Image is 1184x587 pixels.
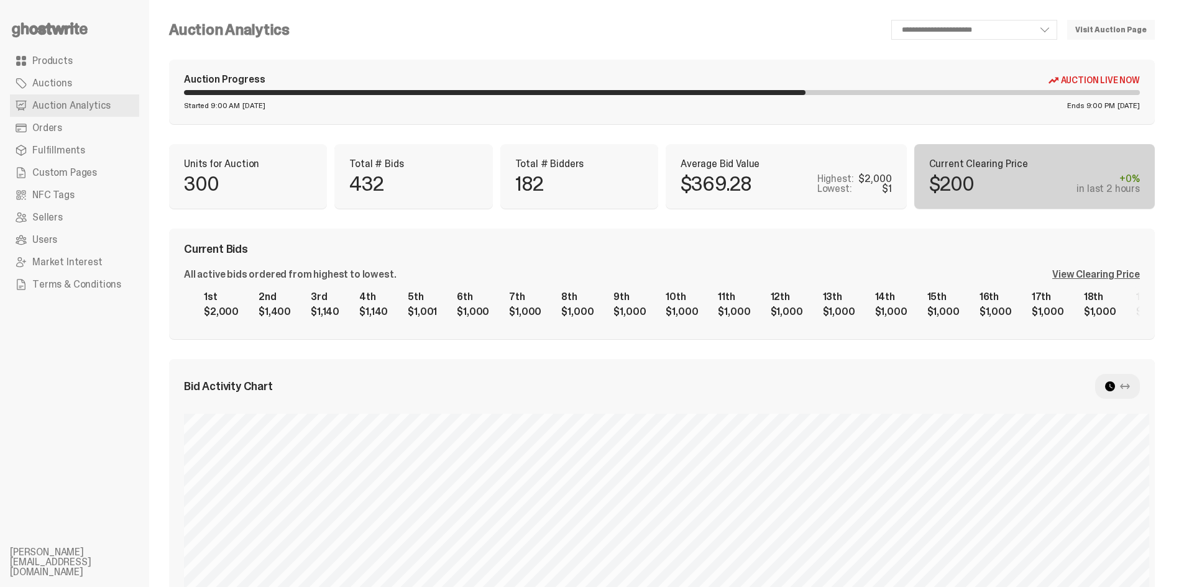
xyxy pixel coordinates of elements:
[1136,307,1168,317] div: $1,000
[32,168,97,178] span: Custom Pages
[1032,307,1064,317] div: $1,000
[1052,270,1140,280] div: View Clearing Price
[408,292,437,302] div: 5th
[927,292,960,302] div: 15th
[927,307,960,317] div: $1,000
[311,307,339,317] div: $1,140
[32,257,103,267] span: Market Interest
[408,307,437,317] div: $1,001
[666,307,698,317] div: $1,000
[823,292,855,302] div: 13th
[1067,20,1155,40] a: Visit Auction Page
[184,243,248,255] span: Current Bids
[875,292,907,302] div: 14th
[509,307,541,317] div: $1,000
[10,229,139,251] a: Users
[718,307,750,317] div: $1,000
[10,72,139,94] a: Auctions
[681,159,892,169] p: Average Bid Value
[1067,102,1115,109] span: Ends 9:00 PM
[259,292,291,302] div: 2nd
[32,190,75,200] span: NFC Tags
[666,292,698,302] div: 10th
[204,292,239,302] div: 1st
[10,184,139,206] a: NFC Tags
[929,174,975,194] p: $200
[1084,307,1116,317] div: $1,000
[204,307,239,317] div: $2,000
[817,184,852,194] p: Lowest:
[359,292,388,302] div: 4th
[771,307,803,317] div: $1,000
[875,307,907,317] div: $1,000
[311,292,339,302] div: 3rd
[561,307,594,317] div: $1,000
[10,117,139,139] a: Orders
[10,162,139,184] a: Custom Pages
[457,292,489,302] div: 6th
[457,307,489,317] div: $1,000
[858,174,891,184] div: $2,000
[10,50,139,72] a: Products
[10,206,139,229] a: Sellers
[32,123,62,133] span: Orders
[10,273,139,296] a: Terms & Conditions
[32,280,121,289] span: Terms & Conditions
[359,307,388,317] div: $1,140
[32,78,72,88] span: Auctions
[561,292,594,302] div: 8th
[10,251,139,273] a: Market Interest
[184,75,265,85] div: Auction Progress
[184,159,312,169] p: Units for Auction
[515,174,544,194] p: 182
[613,292,646,302] div: 9th
[32,101,111,111] span: Auction Analytics
[32,145,85,155] span: Fulfillments
[349,174,383,194] p: 432
[10,139,139,162] a: Fulfillments
[184,381,273,392] span: Bid Activity Chart
[515,159,643,169] p: Total # Bidders
[10,94,139,117] a: Auction Analytics
[1076,184,1140,194] div: in last 2 hours
[184,102,240,109] span: Started 9:00 AM
[184,270,396,280] div: All active bids ordered from highest to lowest.
[10,547,159,577] li: [PERSON_NAME][EMAIL_ADDRESS][DOMAIN_NAME]
[169,22,290,37] h4: Auction Analytics
[32,235,57,245] span: Users
[681,174,751,194] p: $369.28
[613,307,646,317] div: $1,000
[823,307,855,317] div: $1,000
[882,184,892,194] div: $1
[817,174,854,184] p: Highest:
[1032,292,1064,302] div: 17th
[259,307,291,317] div: $1,400
[32,212,63,222] span: Sellers
[349,159,477,169] p: Total # Bids
[1061,75,1140,85] span: Auction Live Now
[32,56,73,66] span: Products
[929,159,1140,169] p: Current Clearing Price
[509,292,541,302] div: 7th
[980,307,1012,317] div: $1,000
[771,292,803,302] div: 12th
[1136,292,1168,302] div: 19th
[980,292,1012,302] div: 16th
[1076,174,1140,184] div: +0%
[1084,292,1116,302] div: 18th
[184,174,219,194] p: 300
[718,292,750,302] div: 11th
[242,102,265,109] span: [DATE]
[1117,102,1140,109] span: [DATE]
